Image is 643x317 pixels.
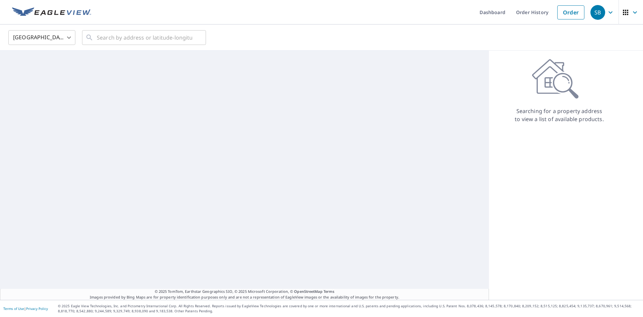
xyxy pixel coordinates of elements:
[58,304,640,314] p: © 2025 Eagle View Technologies, Inc. and Pictometry International Corp. All Rights Reserved. Repo...
[294,289,322,294] a: OpenStreetMap
[3,307,48,311] p: |
[3,306,24,311] a: Terms of Use
[557,5,584,19] a: Order
[590,5,605,20] div: SB
[26,306,48,311] a: Privacy Policy
[12,7,91,17] img: EV Logo
[324,289,335,294] a: Terms
[8,28,75,47] div: [GEOGRAPHIC_DATA]
[514,107,604,123] p: Searching for a property address to view a list of available products.
[155,289,335,295] span: © 2025 TomTom, Earthstar Geographics SIO, © 2025 Microsoft Corporation, ©
[97,28,192,47] input: Search by address or latitude-longitude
